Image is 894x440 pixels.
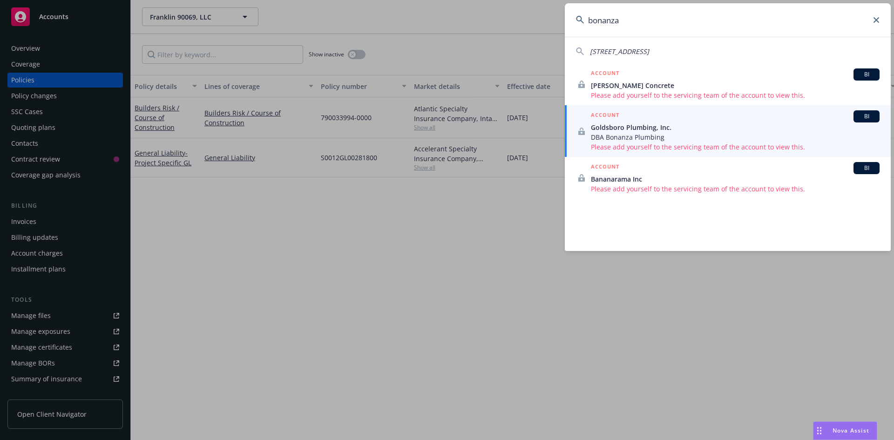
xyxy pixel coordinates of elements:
[565,157,891,199] a: ACCOUNTBIBananarama IncPlease add yourself to the servicing team of the account to view this.
[565,3,891,37] input: Search...
[833,426,869,434] span: Nova Assist
[591,132,880,142] span: DBA Bonanza Plumbing
[591,110,619,122] h5: ACCOUNT
[591,90,880,100] span: Please add yourself to the servicing team of the account to view this.
[591,184,880,194] span: Please add yourself to the servicing team of the account to view this.
[857,70,876,79] span: BI
[813,421,877,440] button: Nova Assist
[565,63,891,105] a: ACCOUNTBI[PERSON_NAME] ConcretePlease add yourself to the servicing team of the account to view t...
[591,174,880,184] span: Bananarama Inc
[591,142,880,152] span: Please add yourself to the servicing team of the account to view this.
[813,422,825,440] div: Drag to move
[590,47,649,56] span: [STREET_ADDRESS]
[857,164,876,172] span: BI
[565,105,891,157] a: ACCOUNTBIGoldsboro Plumbing, Inc.DBA Bonanza PlumbingPlease add yourself to the servicing team of...
[591,81,880,90] span: [PERSON_NAME] Concrete
[857,112,876,121] span: BI
[591,122,880,132] span: Goldsboro Plumbing, Inc.
[591,162,619,173] h5: ACCOUNT
[591,68,619,80] h5: ACCOUNT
